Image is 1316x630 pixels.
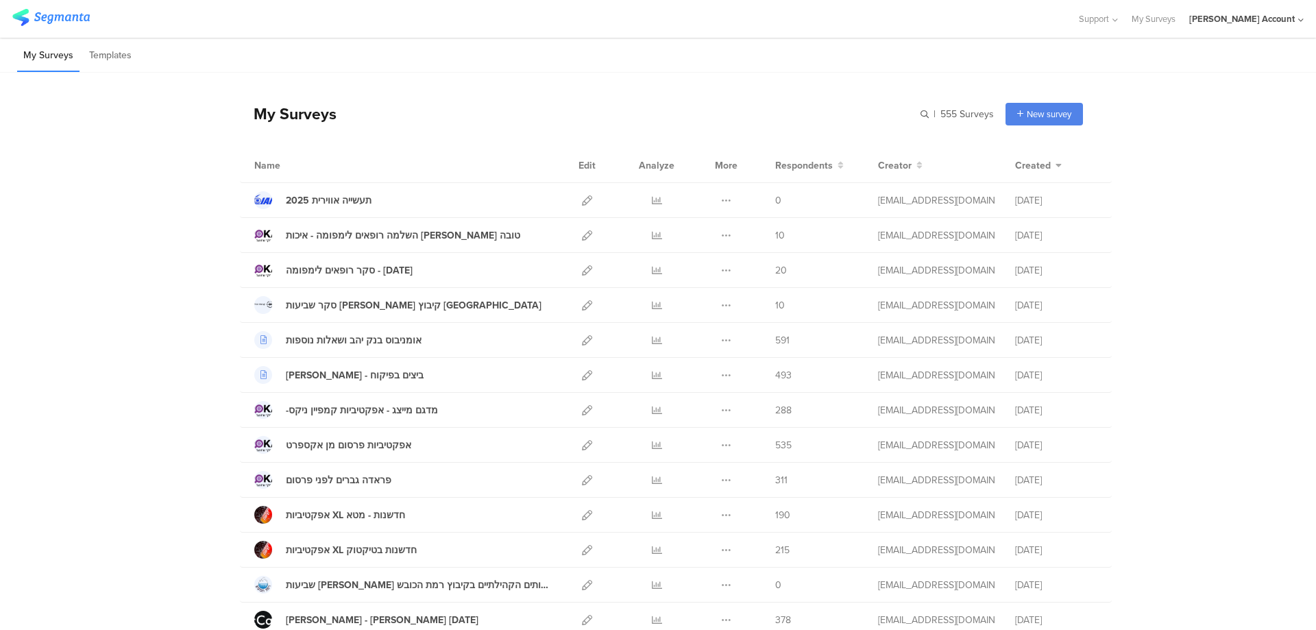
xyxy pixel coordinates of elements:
[254,541,417,559] a: אפקטיביות XL חדשנות בטיקטוק
[286,263,413,278] div: סקר רופאים לימפומה - ספטמבר 2025
[878,473,995,487] div: miri@miridikman.co.il
[286,473,391,487] div: פראדה גברים לפני פרסום
[775,193,781,208] span: 0
[878,298,995,313] div: miri@miridikman.co.il
[775,508,790,522] span: 190
[254,226,520,244] a: השלמה רופאים לימפומה - איכות [PERSON_NAME] טובה
[1015,158,1051,173] span: Created
[878,438,995,452] div: miri@miridikman.co.il
[878,543,995,557] div: miri@miridikman.co.il
[1015,578,1097,592] div: [DATE]
[775,438,792,452] span: 535
[878,508,995,522] div: miri@miridikman.co.il
[1015,473,1097,487] div: [DATE]
[254,261,413,279] a: סקר רופאים לימפומה - [DATE]
[254,331,422,349] a: אומניבוס בנק יהב ושאלות נוספות
[940,107,994,121] span: 555 Surveys
[636,148,677,182] div: Analyze
[1015,158,1062,173] button: Created
[286,508,405,522] div: אפקטיביות XL חדשנות - מטא
[775,263,787,278] span: 20
[254,401,438,419] a: -מדגם מייצג - אפקטיביות קמפיין ניקס
[1027,108,1071,121] span: New survey
[775,298,785,313] span: 10
[83,40,138,72] li: Templates
[254,471,391,489] a: פראדה גברים לפני פרסום
[775,368,792,383] span: 493
[286,228,520,243] div: השלמה רופאים לימפומה - איכות חיים טובה
[878,193,995,208] div: miri@miridikman.co.il
[878,403,995,417] div: miri@miridikman.co.il
[775,333,790,348] span: 591
[1015,403,1097,417] div: [DATE]
[286,368,424,383] div: אסף פינק - ביצים בפיקוח
[572,148,602,182] div: Edit
[254,576,552,594] a: שביעות [PERSON_NAME] מהשירותים הקהילתיים בקיבוץ רמת הכובש
[286,438,411,452] div: אפקטיביות פרסום מן אקספרט
[878,228,995,243] div: miri@miridikman.co.il
[1015,543,1097,557] div: [DATE]
[878,578,995,592] div: miri@miridikman.co.il
[1015,298,1097,313] div: [DATE]
[775,613,791,627] span: 378
[240,102,337,125] div: My Surveys
[17,40,80,72] li: My Surveys
[878,158,912,173] span: Creator
[878,368,995,383] div: miri@miridikman.co.il
[878,333,995,348] div: miri@miridikman.co.il
[878,263,995,278] div: miri@miridikman.co.il
[878,158,923,173] button: Creator
[775,543,790,557] span: 215
[775,228,785,243] span: 10
[254,436,411,454] a: אפקטיביות פרסום מן אקספרט
[1015,438,1097,452] div: [DATE]
[775,473,788,487] span: 311
[254,506,405,524] a: אפקטיביות XL חדשנות - מטא
[286,333,422,348] div: אומניבוס בנק יהב ושאלות נוספות
[286,298,541,313] div: סקר שביעות רצון קיבוץ כנרת
[775,158,833,173] span: Respondents
[1015,228,1097,243] div: [DATE]
[1015,368,1097,383] div: [DATE]
[931,107,938,121] span: |
[286,613,478,627] div: סקר מקאן - גל 7 ספטמבר 25
[254,611,478,629] a: [PERSON_NAME] - [PERSON_NAME] [DATE]
[254,366,424,384] a: [PERSON_NAME] - ביצים בפיקוח
[1015,193,1097,208] div: [DATE]
[254,158,337,173] div: Name
[775,158,844,173] button: Respondents
[1189,12,1295,25] div: [PERSON_NAME] Account
[286,193,371,208] div: תעשייה אווירית 2025
[878,613,995,627] div: miri@miridikman.co.il
[254,191,371,209] a: תעשייה אווירית 2025
[1015,333,1097,348] div: [DATE]
[1079,12,1109,25] span: Support
[1015,613,1097,627] div: [DATE]
[286,578,552,592] div: שביעות רצון מהשירותים הקהילתיים בקיבוץ רמת הכובש
[286,543,417,557] div: אפקטיביות XL חדשנות בטיקטוק
[1015,508,1097,522] div: [DATE]
[1015,263,1097,278] div: [DATE]
[12,9,90,26] img: segmanta logo
[286,403,438,417] div: -מדגם מייצג - אפקטיביות קמפיין ניקס
[254,296,541,314] a: סקר שביעות [PERSON_NAME] קיבוץ [GEOGRAPHIC_DATA]
[775,578,781,592] span: 0
[775,403,792,417] span: 288
[711,148,741,182] div: More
